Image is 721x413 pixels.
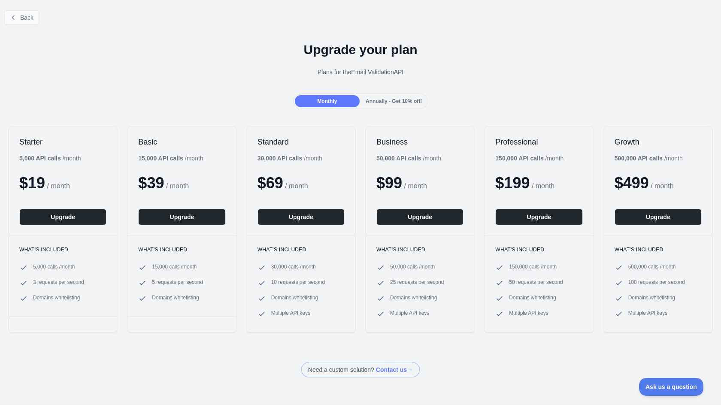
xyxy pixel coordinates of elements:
h2: Professional [495,137,582,147]
div: / month [495,154,563,163]
b: 50,000 API calls [376,155,421,162]
b: 30,000 API calls [257,155,303,162]
h2: Business [376,137,463,147]
span: $ 199 [495,174,530,192]
span: $ 69 [257,174,283,192]
span: $ 99 [376,174,402,192]
b: 150,000 API calls [495,155,543,162]
iframe: Toggle Customer Support [639,378,704,396]
h2: Standard [257,137,345,147]
div: / month [376,154,441,163]
div: / month [257,154,322,163]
